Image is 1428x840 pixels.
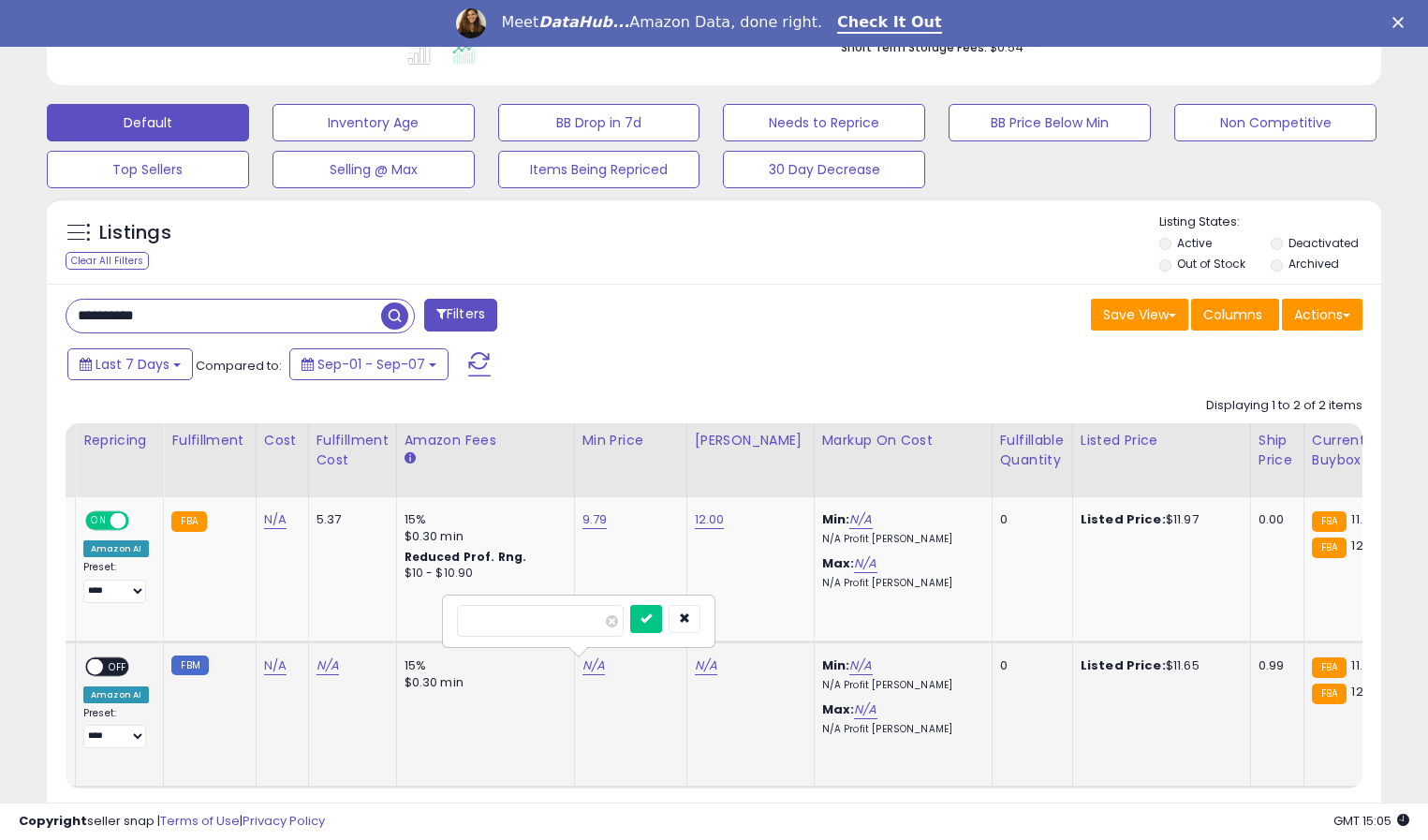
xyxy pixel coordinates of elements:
[317,511,382,528] div: 5.37
[83,561,149,603] div: Preset:
[126,513,156,529] span: OFF
[582,510,608,529] a: 9.79
[822,679,978,692] p: N/A Profit [PERSON_NAME]
[196,357,282,375] span: Compared to:
[1259,657,1289,674] div: 0.99
[1288,256,1339,272] label: Archived
[1288,235,1359,251] label: Deactivated
[317,431,389,470] div: Fulfillment Cost
[171,656,208,675] small: FBM
[243,812,325,830] a: Privacy Policy
[99,220,171,246] h5: Listings
[1081,511,1236,528] div: $11.97
[47,151,249,188] button: Top Sellers
[83,540,149,557] div: Amazon AI
[1159,214,1381,231] p: Listing States:
[538,13,629,31] i: DataHub...
[1177,256,1245,272] label: Out of Stock
[96,355,169,374] span: Last 7 Days
[160,812,240,830] a: Terms of Use
[405,566,560,582] div: $10 - $10.90
[424,299,497,332] button: Filters
[1081,510,1166,528] b: Listed Price:
[723,151,925,188] button: 30 Day Decrease
[83,431,155,450] div: Repricing
[1282,299,1362,331] button: Actions
[837,13,942,34] a: Check It Out
[1191,299,1279,331] button: Columns
[19,813,325,831] div: seller snap | |
[1351,537,1381,554] span: 12.99
[1312,511,1347,532] small: FBA
[47,104,249,141] button: Default
[272,151,475,188] button: Selling @ Max
[264,510,287,529] a: N/A
[501,13,822,32] div: Meet Amazon Data, done right.
[695,510,725,529] a: 12.00
[171,511,206,532] small: FBA
[1203,305,1262,324] span: Columns
[854,700,876,719] a: N/A
[289,348,449,380] button: Sep-01 - Sep-07
[171,431,247,450] div: Fulfillment
[990,38,1023,56] span: $0.54
[1312,684,1347,704] small: FBA
[1177,235,1212,251] label: Active
[1206,397,1362,415] div: Displaying 1 to 2 of 2 items
[695,431,806,450] div: [PERSON_NAME]
[822,656,850,674] b: Min:
[264,431,301,450] div: Cost
[849,510,872,529] a: N/A
[949,104,1151,141] button: BB Price Below Min
[1081,431,1243,450] div: Listed Price
[814,423,992,497] th: The percentage added to the cost of goods (COGS) that forms the calculator for Min & Max prices.
[405,511,560,528] div: 15%
[1351,683,1381,700] span: 12.99
[822,431,984,450] div: Markup on Cost
[582,431,679,450] div: Min Price
[582,656,605,675] a: N/A
[1000,511,1058,528] div: 0
[264,656,287,675] a: N/A
[67,348,193,380] button: Last 7 Days
[103,658,133,674] span: OFF
[1312,538,1347,558] small: FBA
[405,528,560,545] div: $0.30 min
[723,104,925,141] button: Needs to Reprice
[83,686,149,703] div: Amazon AI
[822,700,855,718] b: Max:
[272,104,475,141] button: Inventory Age
[498,151,700,188] button: Items Being Repriced
[1081,656,1166,674] b: Listed Price:
[405,450,416,467] small: Amazon Fees.
[1174,104,1376,141] button: Non Competitive
[822,533,978,546] p: N/A Profit [PERSON_NAME]
[1000,431,1065,470] div: Fulfillable Quantity
[822,554,855,572] b: Max:
[405,674,560,691] div: $0.30 min
[1259,431,1296,470] div: Ship Price
[87,513,110,529] span: ON
[317,656,339,675] a: N/A
[498,104,700,141] button: BB Drop in 7d
[405,657,560,674] div: 15%
[854,554,876,573] a: N/A
[1333,812,1409,830] span: 2025-09-15 15:05 GMT
[822,723,978,736] p: N/A Profit [PERSON_NAME]
[695,656,717,675] a: N/A
[1312,657,1347,678] small: FBA
[849,656,872,675] a: N/A
[83,707,149,749] div: Preset:
[1000,657,1058,674] div: 0
[1091,299,1188,331] button: Save View
[841,39,987,55] b: Short Term Storage Fees:
[1081,657,1236,674] div: $11.65
[66,252,149,270] div: Clear All Filters
[405,431,567,450] div: Amazon Fees
[822,577,978,590] p: N/A Profit [PERSON_NAME]
[822,510,850,528] b: Min:
[1351,656,1376,674] span: 11.97
[405,549,527,565] b: Reduced Prof. Rng.
[317,355,425,374] span: Sep-01 - Sep-07
[1259,511,1289,528] div: 0.00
